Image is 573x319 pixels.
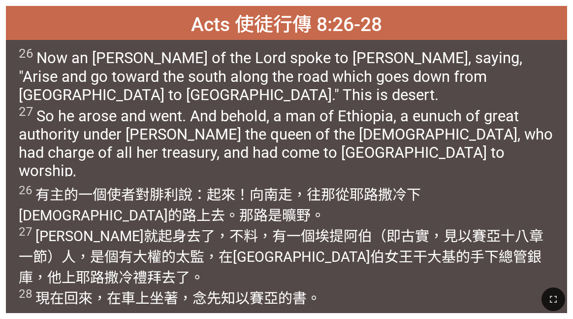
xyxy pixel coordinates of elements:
wg3314: 走 [19,186,543,307]
wg1413: 的太監 [19,248,541,307]
wg2048: 。 [PERSON_NAME]就起身 [19,207,543,307]
wg4198: ，不料，有一個埃提阿伯 [19,228,543,307]
wg1519: [DEMOGRAPHIC_DATA] [19,207,543,307]
wg4352: 去了 [19,269,321,307]
wg4314: 腓利 [19,186,543,307]
wg450: 去了 [19,228,543,307]
wg2076: 曠野 [19,207,543,307]
wg938: 干大基 [19,248,541,307]
sup: 26 [19,183,32,197]
wg450: ！向 [19,186,543,307]
sup: 27 [19,225,32,239]
wg2596: 南 [19,186,543,307]
wg2135: ，在[GEOGRAPHIC_DATA]伯 [19,248,541,307]
wg3598: 上去。那 [19,207,543,307]
sup: 27 [19,104,33,119]
wg5376: 說 [19,186,543,307]
wg435: ，是個有大權 [19,248,541,307]
wg3778: 路是 [19,207,543,307]
wg128: 女王 [19,248,541,307]
wg2582: 的手下總管銀庫，他上耶路撒冷 [19,248,541,307]
wg32: 對 [19,186,543,307]
span: Acts 使徒行傳 8:26-28 [191,9,382,36]
wg2419: 禮拜 [19,269,321,307]
wg3004: ：起來 [19,186,543,307]
wg1048: 的路 [19,207,543,307]
span: Now an [PERSON_NAME] of the Lord spoke to [PERSON_NAME], saying, "Arise and go toward the south a... [19,46,554,219]
wg2962: 的一個使者 [19,186,543,307]
sup: 26 [19,46,33,61]
span: 有主 [19,183,554,307]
